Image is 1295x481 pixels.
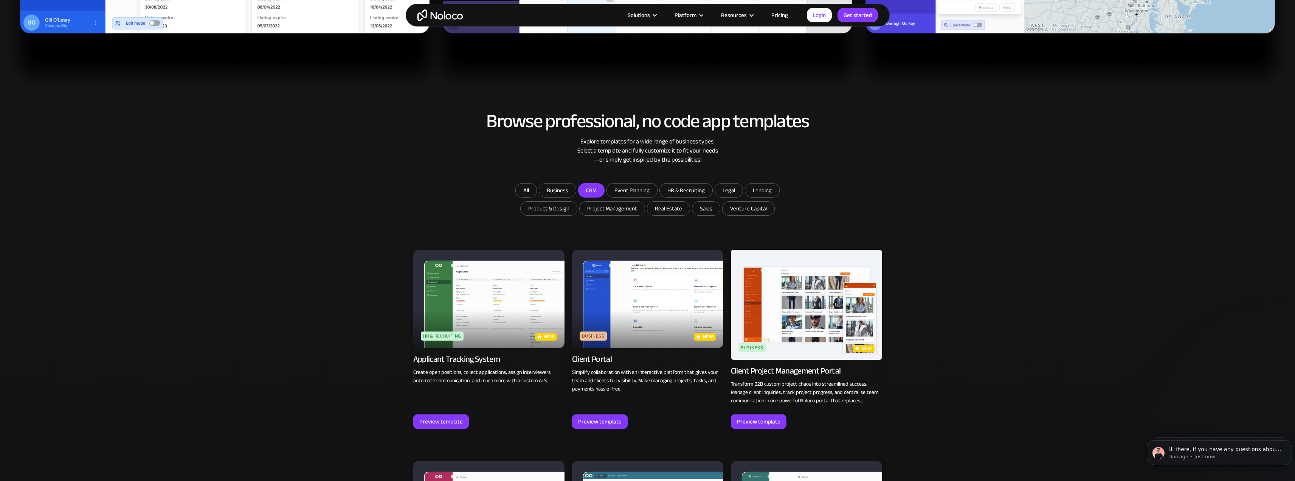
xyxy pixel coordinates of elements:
[618,10,665,20] div: Solutions
[544,333,555,341] p: new
[731,380,882,405] p: Transform B2B custom project chaos into streamlined success. Manage client inquiries, track proje...
[580,332,607,341] div: Business
[413,246,565,429] a: HR & RecruitingnewApplicant Tracking SystemCreate open positions, collect applications, assign in...
[413,354,500,364] div: Applicant Tracking System
[807,8,832,22] a: Login
[731,366,841,376] div: Client Project Management Portal
[1144,424,1295,477] iframe: Intercom notifications message
[731,246,882,429] a: BusinessnewClient Project Management PortalTransform B2B custom project chaos into streamlined su...
[721,10,747,20] div: Resources
[665,10,712,20] div: Platform
[413,368,565,385] p: Create open positions, collect applications, assign interviewers, automate communication, and muc...
[712,10,762,20] div: Resources
[572,354,612,364] div: Client Portal
[572,246,723,429] a: BusinessnewClient PortalSimplify collaboration with an interactive platform that gives your team ...
[737,417,780,427] div: Preview template
[515,183,537,198] a: All
[572,368,723,393] p: Simplify collaboration with an interactive platform that gives your team and clients full visibil...
[413,137,882,164] div: Explore templates for a wide range of business types. Select a template and fully customize it to...
[837,8,878,22] a: Get started
[413,111,882,131] h2: Browse professional, no code app templates
[862,345,872,352] p: new
[703,333,713,341] p: new
[421,332,464,341] div: HR & Recruiting
[578,417,622,427] div: Preview template
[496,183,799,218] form: Email Form
[419,417,463,427] div: Preview template
[417,9,463,21] a: home
[628,10,650,20] div: Solutions
[762,10,797,20] a: Pricing
[675,10,696,20] div: Platform
[738,343,766,352] div: Business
